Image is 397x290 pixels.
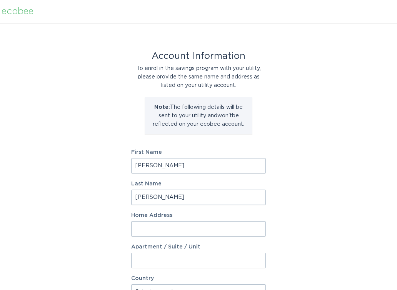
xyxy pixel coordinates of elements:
[131,150,266,155] label: First Name
[131,244,266,250] label: Apartment / Suite / Unit
[2,7,33,16] div: ecobee
[131,52,266,60] div: Account Information
[150,103,247,128] p: The following details will be sent to your utility and won't be reflected on your ecobee account.
[131,181,266,187] label: Last Name
[131,213,266,218] label: Home Address
[131,276,154,281] label: Country
[154,105,170,110] strong: Note:
[131,64,266,90] div: To enrol in the savings program with your utility, please provide the same name and address as li...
